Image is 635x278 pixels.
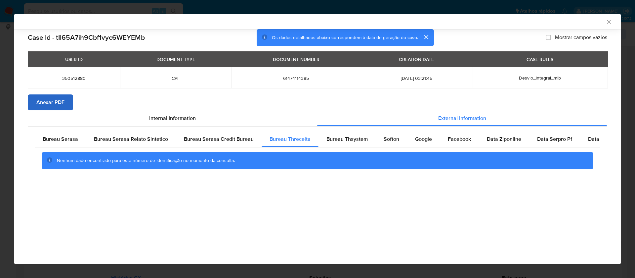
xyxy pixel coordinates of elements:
span: Bureau Serasa Credit Bureau [184,135,254,143]
span: Data Serpro Pj [588,135,623,143]
h2: Case Id - tII65A7ih9Cbf1vyc6WEYEMb [28,33,145,42]
div: DOCUMENT NUMBER [269,54,323,65]
div: Detailed info [28,110,607,126]
span: Softon [384,135,399,143]
span: Bureau Serasa Relato Sintetico [94,135,168,143]
span: Anexar PDF [36,95,64,110]
span: [DATE] 03:21:45 [369,75,464,81]
span: Google [415,135,432,143]
div: CREATION DATE [395,54,438,65]
span: 350512880 [36,75,112,81]
span: Data Ziponline [487,135,521,143]
span: Data Serpro Pf [537,135,572,143]
button: Fechar a janela [606,19,612,25]
span: Mostrar campos vazios [555,34,607,41]
span: Bureau Serasa [43,135,78,143]
span: 61474114385 [239,75,353,81]
span: Internal information [149,114,196,122]
div: CASE RULES [523,54,557,65]
div: DOCUMENT TYPE [152,54,199,65]
button: cerrar [418,29,434,45]
div: USER ID [61,54,87,65]
span: Os dados detalhados abaixo correspondem à data de geração do caso. [272,34,418,41]
span: External information [438,114,486,122]
div: closure-recommendation-modal [14,14,621,264]
div: Detailed external info [35,131,600,147]
span: Facebook [448,135,471,143]
input: Mostrar campos vazios [546,35,551,40]
span: Desvio_integral_mlb [519,75,561,81]
span: CPF [128,75,223,81]
button: Anexar PDF [28,94,73,110]
span: Nenhum dado encontrado para este número de identificação no momento da consulta. [57,157,235,164]
span: Bureau Threceita [270,135,311,143]
span: Bureau Thsystem [326,135,368,143]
